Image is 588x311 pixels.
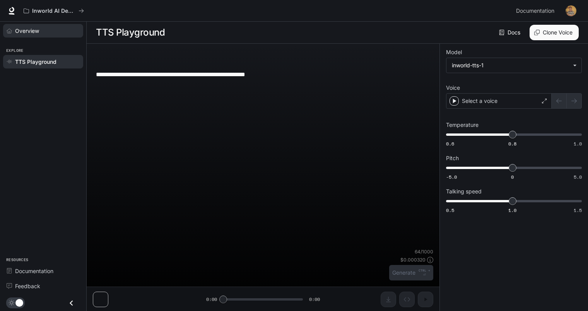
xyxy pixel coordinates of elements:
span: TTS Playground [15,58,56,66]
a: Docs [497,25,523,40]
span: 0 [511,174,514,180]
a: Documentation [3,264,83,278]
button: Close drawer [63,295,80,311]
span: Documentation [516,6,554,16]
button: All workspaces [20,3,87,19]
p: Select a voice [462,97,497,105]
div: inworld-tts-1 [452,62,569,69]
p: Generate [335,62,360,68]
span: Dark mode toggle [15,298,23,307]
p: $ 0.000320 [400,256,426,263]
span: 1.5 [574,207,582,214]
a: Overview [3,24,83,38]
span: Overview [15,27,39,35]
button: User avatar [563,3,579,19]
button: Clone Voice [530,25,579,40]
span: 1.0 [574,140,582,147]
a: Documentation [513,3,560,19]
a: TTS Playground [3,55,83,68]
img: User avatar [566,5,576,16]
span: -5.0 [446,174,457,180]
p: Voice [446,85,460,91]
div: inworld-tts-1 [446,58,581,73]
span: Feedback [15,282,40,290]
p: Select voice [103,62,136,68]
h1: TTS Playground [96,25,165,40]
p: 64 / 1000 [415,248,433,255]
p: Temperature [446,122,479,128]
p: 0 2 . [212,62,220,68]
p: Pitch [446,155,459,161]
a: Feedback [3,279,83,293]
span: Documentation [15,267,53,275]
p: Model [446,50,462,55]
p: 0 3 . [327,62,335,68]
span: 0.8 [508,140,516,147]
span: 1.0 [508,207,516,214]
span: 0.6 [446,140,454,147]
span: 0.5 [446,207,454,214]
p: 0 1 . [96,62,103,68]
p: Enter text [220,62,246,68]
p: Inworld AI Demos [32,8,75,14]
p: Talking speed [446,189,482,194]
span: 5.0 [574,174,582,180]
